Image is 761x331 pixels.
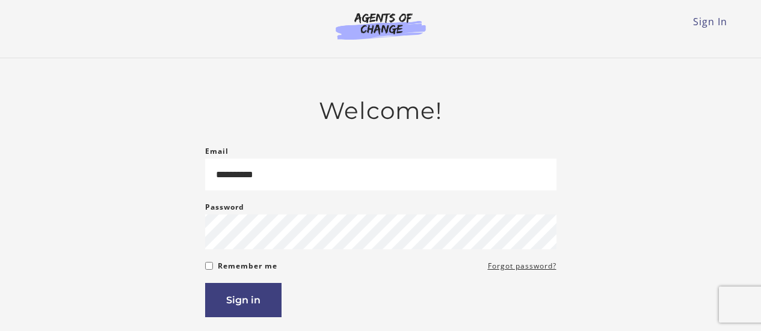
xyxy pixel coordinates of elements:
h2: Welcome! [205,97,556,125]
img: Agents of Change Logo [323,12,439,40]
label: Email [205,144,229,159]
button: Sign in [205,283,282,317]
label: Password [205,200,244,214]
a: Sign In [693,15,727,28]
a: Forgot password? [488,259,556,273]
label: Remember me [218,259,277,273]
